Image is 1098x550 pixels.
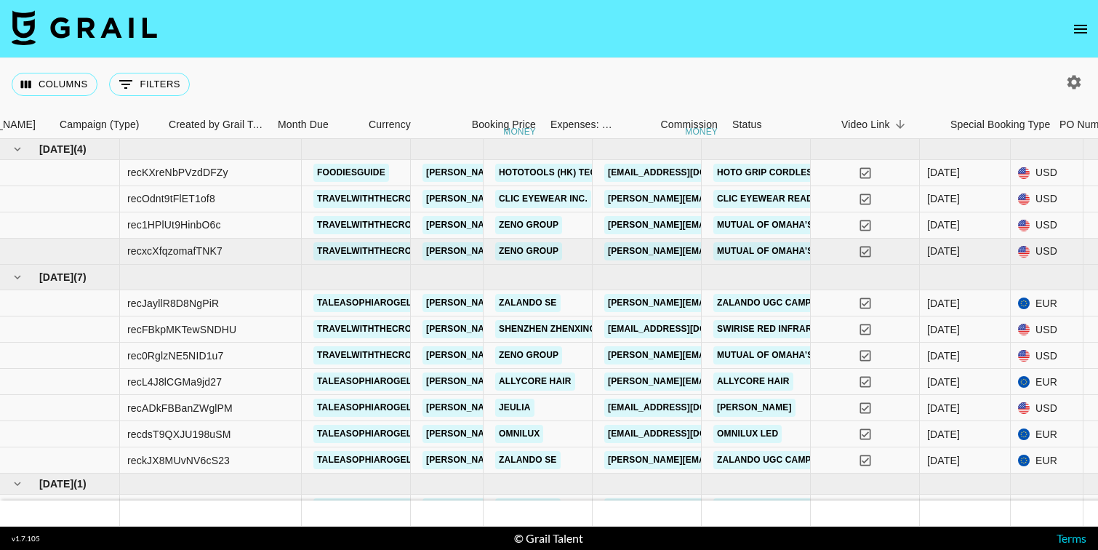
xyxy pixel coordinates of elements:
div: Oct '25 [927,375,960,389]
div: recdsT9QXJU198uSM [127,427,231,442]
a: [PERSON_NAME][EMAIL_ADDRESS][DOMAIN_NAME] [422,216,660,234]
a: [PERSON_NAME] [713,399,796,417]
a: [PERSON_NAME][EMAIL_ADDRESS][PERSON_NAME][DOMAIN_NAME] [604,294,916,312]
a: Hoto Grip Cordless Spin Scrubber [713,164,898,182]
span: [DATE] [39,477,73,491]
div: Sep '25 [927,191,960,206]
div: Video Link [841,111,890,139]
a: Allycore Hair [713,372,793,391]
div: Currency [369,111,411,139]
a: Terms [1057,531,1086,545]
div: USD [1011,160,1083,186]
div: Campaign (Type) [60,111,140,139]
div: Oct '25 [927,348,960,363]
div: Oct '25 [927,453,960,468]
a: Mutual of Omaha’s Advice Center [713,242,891,260]
div: Status [725,111,834,139]
img: Grail Talent [12,10,157,45]
a: taleasophiarogel [313,498,415,517]
span: ( 1 ) [73,477,87,491]
div: Created by Grail Team [169,111,268,139]
div: recADkFBBanZWglPM [127,401,233,415]
button: Show filters [109,73,190,96]
a: Zeno Group [495,346,562,364]
div: Booking Price [472,111,536,139]
a: CliC Eyewear Inc. [495,190,591,208]
a: foodiesguide [313,164,389,182]
a: Swirise Red Infrared [MEDICAL_DATA] Bag [713,320,928,338]
div: Status [732,111,762,139]
button: hide children [7,267,28,287]
span: [DATE] [39,142,73,156]
a: Zeno Group [495,242,562,260]
a: Zalando SE [495,498,561,517]
a: Zalando UGC Campaign [713,294,836,312]
a: Zeno Group [495,216,562,234]
div: Special Booking Type [943,111,1052,139]
div: Oct '25 [927,427,960,442]
div: money [503,127,536,136]
a: travelwiththecrows [313,320,430,338]
div: USD [1011,239,1083,265]
div: reckJX8MUvNV6cS23 [127,453,230,468]
a: [PERSON_NAME][EMAIL_ADDRESS][DOMAIN_NAME] [422,320,660,338]
div: Currency [361,111,434,139]
div: rec1HPlUt9HinbO6c [127,218,221,232]
span: ( 4 ) [73,142,87,156]
div: Expenses: Remove Commission? [543,111,616,139]
button: hide children [7,474,28,494]
div: Sep '25 [927,244,960,258]
a: [EMAIL_ADDRESS][DOMAIN_NAME] [604,164,767,182]
a: Mutual of Omaha’s Advice Center [713,216,891,234]
a: Allycore Hair [495,372,575,391]
div: Sep '25 [927,218,960,232]
div: Sep '25 [927,165,960,180]
a: taleasophiarogel [313,399,415,417]
a: [EMAIL_ADDRESS][DOMAIN_NAME] [604,425,767,443]
div: USD [1011,395,1083,421]
div: Expenses: Remove Commission? [550,111,613,139]
a: Mutual of Omaha’s Advice Center [713,346,891,364]
button: Sort [890,114,910,135]
span: ( 7 ) [73,270,87,284]
a: [PERSON_NAME][EMAIL_ADDRESS][DOMAIN_NAME] [422,164,660,182]
div: Video Link [834,111,943,139]
div: recOdnt9tFlET1of8 [127,191,215,206]
a: taleasophiarogel [313,294,415,312]
div: Created by Grail Team [161,111,271,139]
div: recJayllR8D8NgPiR [127,296,219,311]
a: Zalando SE [495,451,561,469]
a: [PERSON_NAME][EMAIL_ADDRESS][DOMAIN_NAME] [604,372,841,391]
div: recxcXfqzomafTNK7 [127,244,223,258]
a: Zalando SE [495,294,561,312]
a: [PERSON_NAME][EMAIL_ADDRESS][PERSON_NAME][DOMAIN_NAME] [604,242,916,260]
a: Omnilux LED [713,425,782,443]
div: EUR [1011,290,1083,316]
a: HOTOTOOLS (HK) TECHNOLOGY CO., LIMITED [495,164,704,182]
div: Month Due [271,111,361,139]
a: taleasophiarogel [313,372,415,391]
div: Oct '25 [927,401,960,415]
div: Month Due [278,111,329,139]
a: Omnilux [495,425,543,443]
a: Jeulia [495,399,534,417]
a: [PERSON_NAME][EMAIL_ADDRESS][DOMAIN_NAME] [422,346,660,364]
a: Zalando UGC Campaign [713,451,836,469]
a: taleasophiarogel [313,451,415,469]
button: Select columns [12,73,97,96]
a: [PERSON_NAME][EMAIL_ADDRESS][DOMAIN_NAME] [422,451,660,469]
div: Campaign (Type) [52,111,161,139]
a: Zalando UGC Campaign [713,498,836,517]
div: Special Booking Type [950,111,1050,139]
div: USD [1011,186,1083,212]
div: USD [1011,212,1083,239]
div: rec0RglzNE5NID1u7 [127,348,224,363]
a: [PERSON_NAME][EMAIL_ADDRESS][DOMAIN_NAME] [422,190,660,208]
div: © Grail Talent [514,531,583,546]
a: [PERSON_NAME][EMAIL_ADDRESS][PERSON_NAME][DOMAIN_NAME] [604,346,916,364]
a: [PERSON_NAME][EMAIL_ADDRESS][DOMAIN_NAME] [422,294,660,312]
div: recFBkpMKTewSNDHU [127,322,236,337]
a: CliC Eyewear Reading Glasses [713,190,878,208]
a: travelwiththecrows [313,346,430,364]
a: [PERSON_NAME][EMAIL_ADDRESS][DOMAIN_NAME] [422,399,660,417]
